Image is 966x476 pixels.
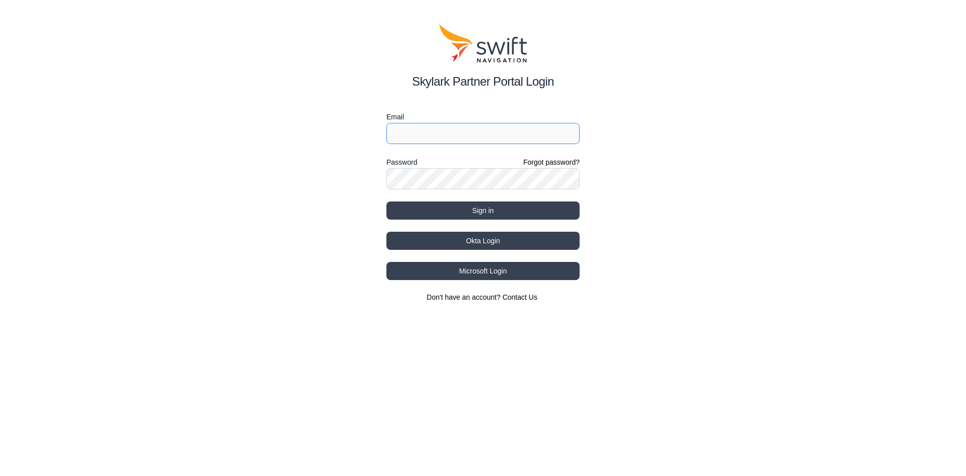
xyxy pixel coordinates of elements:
a: Contact Us [503,293,537,301]
label: Email [386,111,580,123]
label: Password [386,156,417,168]
button: Microsoft Login [386,262,580,280]
h2: Skylark Partner Portal Login [386,73,580,91]
a: Forgot password? [523,157,580,167]
button: Okta Login [386,232,580,250]
section: Don't have an account? [386,292,580,302]
button: Sign in [386,201,580,220]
